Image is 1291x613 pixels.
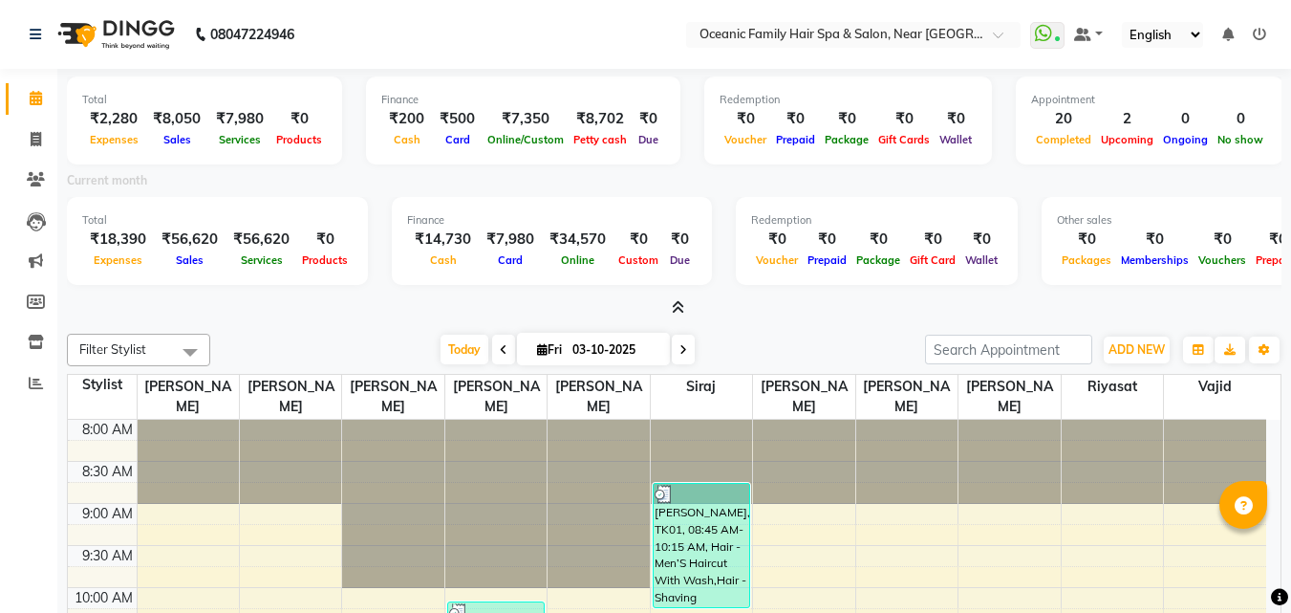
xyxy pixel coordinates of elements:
div: ₹500 [432,108,483,130]
div: Stylist [68,375,137,395]
div: ₹2,280 [82,108,145,130]
span: Vouchers [1194,253,1251,267]
span: Products [271,133,327,146]
span: Wallet [935,133,977,146]
div: ₹8,702 [569,108,632,130]
span: No show [1213,133,1268,146]
span: Sales [159,133,196,146]
span: Memberships [1116,253,1194,267]
div: 0 [1213,108,1268,130]
div: Finance [407,212,697,229]
span: [PERSON_NAME] [753,375,854,419]
b: 08047224946 [210,8,294,61]
div: ₹56,620 [154,229,226,251]
div: Total [82,212,353,229]
span: Services [236,253,288,267]
div: ₹18,390 [82,229,154,251]
span: Ongoing [1158,133,1213,146]
span: [PERSON_NAME] [240,375,341,419]
div: ₹0 [873,108,935,130]
div: Appointment [1031,92,1268,108]
div: 2 [1096,108,1158,130]
span: [PERSON_NAME] [856,375,957,419]
div: ₹0 [771,108,820,130]
div: ₹0 [1194,229,1251,251]
span: Due [634,133,663,146]
div: ₹56,620 [226,229,297,251]
span: Package [851,253,905,267]
button: ADD NEW [1104,337,1170,363]
span: Completed [1031,133,1096,146]
span: Expenses [85,133,143,146]
div: ₹34,570 [542,229,613,251]
span: Wallet [960,253,1002,267]
div: ₹7,350 [483,108,569,130]
img: logo [49,8,180,61]
span: ADD NEW [1108,342,1165,357]
div: Redemption [720,92,977,108]
div: ₹0 [1116,229,1194,251]
input: 2025-10-03 [567,336,662,364]
div: Redemption [751,212,1002,229]
span: Online [556,253,599,267]
span: Prepaid [803,253,851,267]
span: Products [297,253,353,267]
span: Cash [389,133,425,146]
span: Petty cash [569,133,632,146]
div: 10:00 AM [71,588,137,608]
span: Services [214,133,266,146]
div: ₹0 [803,229,851,251]
span: Siraj [651,375,752,399]
div: 8:30 AM [78,462,137,482]
span: Due [665,253,695,267]
span: Packages [1057,253,1116,267]
span: Package [820,133,873,146]
div: 9:30 AM [78,546,137,566]
div: ₹0 [1057,229,1116,251]
span: Filter Stylist [79,341,146,357]
div: ₹0 [297,229,353,251]
span: Today [441,335,488,364]
div: ₹7,980 [479,229,542,251]
div: 20 [1031,108,1096,130]
div: 8:00 AM [78,420,137,440]
div: ₹0 [820,108,873,130]
div: ₹0 [851,229,905,251]
div: ₹0 [663,229,697,251]
div: ₹0 [632,108,665,130]
div: 9:00 AM [78,504,137,524]
span: Fri [532,342,567,357]
div: ₹0 [935,108,977,130]
span: Sales [171,253,208,267]
div: Finance [381,92,665,108]
span: Custom [613,253,663,267]
span: Upcoming [1096,133,1158,146]
span: Voucher [751,253,803,267]
span: [PERSON_NAME] [548,375,649,419]
div: [PERSON_NAME], TK01, 08:45 AM-10:15 AM, Hair - Men’S Haircut With Wash,Hair - Shaving [654,484,749,607]
span: Card [441,133,475,146]
span: [PERSON_NAME] [445,375,547,419]
span: Riyasat [1062,375,1163,399]
div: ₹14,730 [407,229,479,251]
div: Total [82,92,327,108]
div: ₹8,050 [145,108,208,130]
span: Expenses [89,253,147,267]
div: ₹0 [751,229,803,251]
div: ₹0 [613,229,663,251]
label: Current month [67,172,147,189]
span: Voucher [720,133,771,146]
div: ₹0 [905,229,960,251]
div: 0 [1158,108,1213,130]
span: Prepaid [771,133,820,146]
span: [PERSON_NAME] [138,375,239,419]
span: Card [493,253,527,267]
div: ₹0 [720,108,771,130]
div: ₹0 [960,229,1002,251]
span: Gift Cards [873,133,935,146]
span: [PERSON_NAME] [342,375,443,419]
span: Gift Card [905,253,960,267]
div: ₹200 [381,108,432,130]
input: Search Appointment [925,335,1092,364]
span: Online/Custom [483,133,569,146]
